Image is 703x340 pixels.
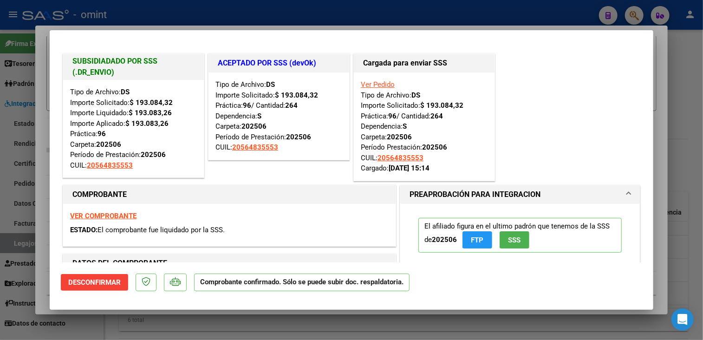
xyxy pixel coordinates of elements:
[388,112,397,120] strong: 96
[410,189,540,200] h1: PREAPROBACIÓN PARA INTEGRACION
[471,236,484,244] span: FTP
[72,56,195,78] h1: SUBSIDIADADO POR SSS (.DR_ENVIO)
[98,130,106,138] strong: 96
[241,122,267,131] strong: 202506
[98,226,225,234] span: El comprobante fue liquidado por la SSS.
[387,133,412,141] strong: 202506
[72,190,127,199] strong: COMPROBANTE
[70,87,197,170] div: Tipo de Archivo: Importe Solicitado: Importe Liquidado: Importe Aplicado: Práctica: Carpeta: Perí...
[430,112,443,120] strong: 264
[422,143,447,151] strong: 202506
[432,235,457,244] strong: 202506
[361,79,488,174] div: Tipo de Archivo: Importe Solicitado: Práctica: / Cantidad: Dependencia: Carpeta: Período Prestaci...
[266,80,275,89] strong: DS
[403,122,407,131] strong: S
[96,140,121,149] strong: 202506
[87,161,133,170] span: 20564835553
[400,185,640,204] mat-expansion-panel-header: PREAPROBACIÓN PARA INTEGRACION
[70,212,137,220] a: VER COMPROBANTE
[418,218,622,253] p: El afiliado figura en el ultimo padrón que tenemos de la SSS de
[232,143,278,151] span: 20564835553
[462,231,492,248] button: FTP
[361,80,395,89] a: Ver Pedido
[129,109,172,117] strong: $ 193.083,26
[286,133,311,141] strong: 202506
[420,101,463,110] strong: $ 193.084,32
[194,274,410,292] p: Comprobante confirmado. Sólo se puede subir doc. respaldatoria.
[125,119,169,128] strong: $ 193.083,26
[389,164,430,172] strong: [DATE] 15:14
[72,259,167,268] strong: DATOS DEL COMPROBANTE
[218,58,340,69] h1: ACEPTADO POR SSS (devOk)
[411,91,420,99] strong: DS
[508,236,521,244] span: SSS
[215,79,342,153] div: Tipo de Archivo: Importe Solicitado: Práctica: / Cantidad: Dependencia: Carpeta: Período de Prest...
[61,274,128,291] button: Desconfirmar
[243,101,251,110] strong: 96
[68,278,121,287] span: Desconfirmar
[130,98,173,107] strong: $ 193.084,32
[141,150,166,159] strong: 202506
[275,91,318,99] strong: $ 193.084,32
[257,112,261,120] strong: S
[285,101,298,110] strong: 264
[671,308,694,331] div: Open Intercom Messenger
[363,58,485,69] h1: Cargada para enviar SSS
[121,88,130,96] strong: DS
[378,154,423,162] span: 20564835553
[500,231,529,248] button: SSS
[70,226,98,234] span: ESTADO:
